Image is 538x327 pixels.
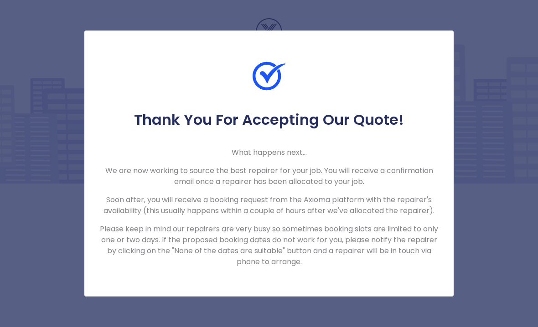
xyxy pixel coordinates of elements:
[99,194,439,216] p: Soon after, you will receive a booking request from the Axioma platform with the repairer's avail...
[99,165,439,187] p: We are now working to source the best repairer for your job. You will receive a confirmation emai...
[99,111,439,129] h5: Thank You For Accepting Our Quote!
[253,60,285,92] img: Check
[99,147,439,158] p: What happens next...
[99,224,439,267] p: Please keep in mind our repairers are very busy so sometimes booking slots are limited to only on...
